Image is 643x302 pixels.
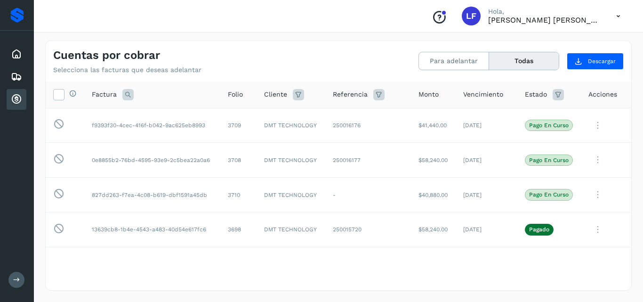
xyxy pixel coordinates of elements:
[525,90,547,99] span: Estado
[7,44,26,65] div: Inicio
[529,226,549,233] p: Pagado
[53,49,160,62] h4: Cuentas por cobrar
[456,143,517,178] td: [DATE]
[333,90,368,99] span: Referencia
[411,247,456,282] td: $20,160.00
[257,178,325,212] td: DMT TECHNOLOGY
[488,8,601,16] p: Hola,
[7,89,26,110] div: Cuentas por cobrar
[456,247,517,282] td: [DATE]
[325,178,410,212] td: -
[456,178,517,212] td: [DATE]
[463,90,503,99] span: Vencimiento
[257,143,325,178] td: DMT TECHNOLOGY
[529,122,569,129] p: Pago en curso
[325,143,410,178] td: 250016177
[411,143,456,178] td: $58,240.00
[529,191,569,198] p: Pago en curso
[220,143,257,178] td: 3708
[220,247,257,282] td: 3697
[220,212,257,247] td: 3698
[325,108,410,143] td: 250016176
[411,108,456,143] td: $41,440.00
[529,157,569,163] p: Pago en curso
[53,66,201,74] p: Selecciona las facturas que deseas adelantar
[220,108,257,143] td: 3709
[84,108,220,143] td: f9393f30-4cec-416f-b042-9ac625eb8993
[588,90,617,99] span: Acciones
[257,212,325,247] td: DMT TECHNOLOGY
[325,247,410,282] td: 250015867
[84,212,220,247] td: 13639cb8-1b4e-4543-a483-40d54e617fc6
[220,178,257,212] td: 3710
[456,108,517,143] td: [DATE]
[257,247,325,282] td: DMT TECHNOLOGY
[588,57,616,65] span: Descargar
[489,52,559,70] button: Todas
[7,66,26,87] div: Embarques
[488,16,601,24] p: Luis Felipe Salamanca Lopez
[84,143,220,178] td: 0e8855b2-76bd-4595-93e9-2c5bea22a0a6
[257,108,325,143] td: DMT TECHNOLOGY
[264,90,287,99] span: Cliente
[84,178,220,212] td: 827dd263-f7ea-4c08-b619-dbf1591a45db
[418,90,439,99] span: Monto
[411,212,456,247] td: $58,240.00
[325,212,410,247] td: 250015720
[411,178,456,212] td: $40,880.00
[228,90,243,99] span: Folio
[84,247,220,282] td: 7ac42d59-f359-4579-b0ad-e3264a5908c7
[92,90,117,99] span: Factura
[456,212,517,247] td: [DATE]
[567,53,624,70] button: Descargar
[419,52,489,70] button: Para adelantar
